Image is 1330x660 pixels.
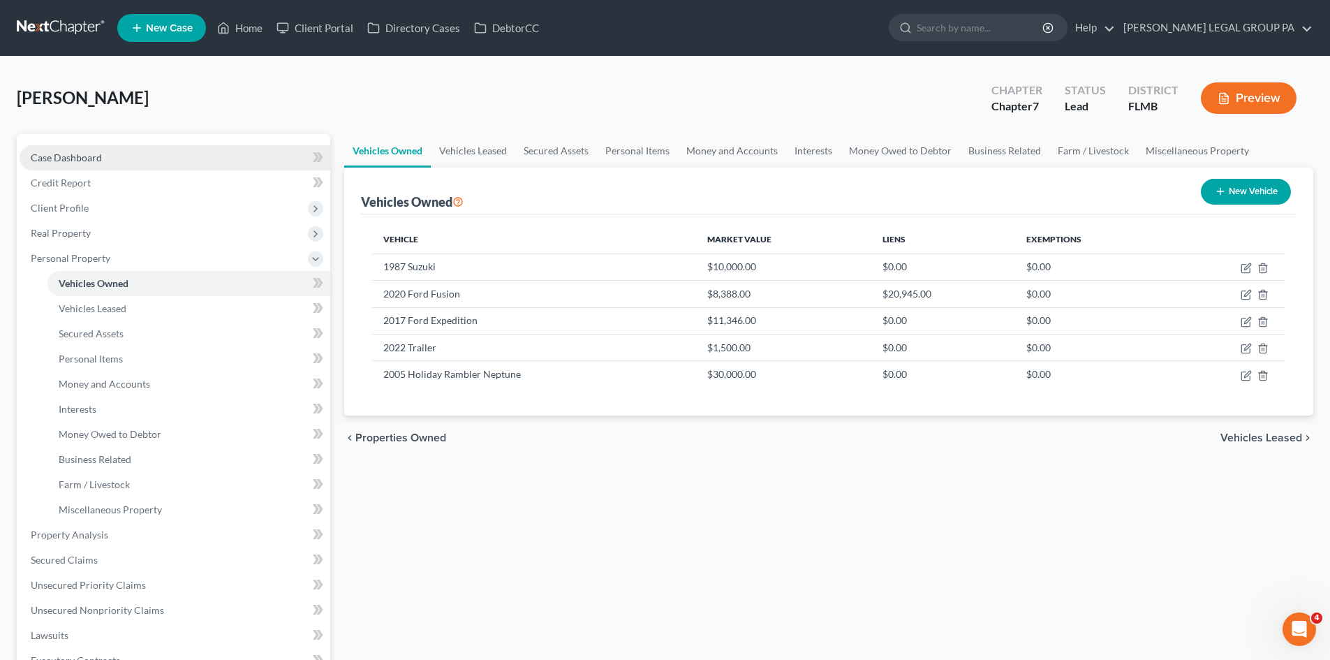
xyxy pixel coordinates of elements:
td: $0.00 [1015,307,1172,334]
span: Client Profile [31,202,89,214]
span: Real Property [31,227,91,239]
td: $8,388.00 [696,281,871,307]
td: $0.00 [871,254,1015,280]
a: Personal Items [597,134,678,168]
a: Business Related [47,447,330,472]
div: Status [1065,82,1106,98]
a: Interests [47,397,330,422]
div: Vehicles Owned [361,193,464,210]
a: Vehicles Owned [344,134,431,168]
div: Chapter [991,98,1042,115]
span: 4 [1311,613,1322,624]
td: $10,000.00 [696,254,871,280]
td: $0.00 [1015,334,1172,360]
a: [PERSON_NAME] LEGAL GROUP PA [1116,15,1313,41]
a: Miscellaneous Property [47,497,330,522]
td: $0.00 [1015,281,1172,307]
a: Vehicles Leased [431,134,515,168]
span: Vehicles Leased [1220,432,1302,443]
span: New Case [146,23,193,34]
a: Secured Assets [515,134,597,168]
a: Case Dashboard [20,145,330,170]
td: 2022 Trailer [372,334,696,360]
a: Property Analysis [20,522,330,548]
span: Personal Items [59,353,123,365]
th: Liens [871,226,1015,254]
span: Vehicles Owned [59,277,128,289]
td: $0.00 [871,361,1015,388]
td: $1,500.00 [696,334,871,360]
td: $20,945.00 [871,281,1015,307]
div: Chapter [991,82,1042,98]
button: New Vehicle [1201,179,1291,205]
a: Help [1068,15,1115,41]
td: $0.00 [871,334,1015,360]
a: Miscellaneous Property [1137,134,1257,168]
td: $11,346.00 [696,307,871,334]
a: Credit Report [20,170,330,196]
button: Preview [1201,82,1296,114]
a: Vehicles Owned [47,271,330,296]
a: Home [210,15,269,41]
div: Lead [1065,98,1106,115]
a: Client Portal [269,15,360,41]
a: Money and Accounts [47,372,330,397]
div: District [1128,82,1178,98]
a: Unsecured Priority Claims [20,573,330,598]
span: Personal Property [31,252,110,264]
span: Money Owed to Debtor [59,428,161,440]
i: chevron_right [1302,432,1313,443]
td: 1987 Suzuki [372,254,696,280]
a: Secured Assets [47,321,330,346]
span: Unsecured Nonpriority Claims [31,604,164,616]
td: $0.00 [871,307,1015,334]
td: 2017 Ford Expedition [372,307,696,334]
a: Farm / Livestock [47,472,330,497]
a: Money Owed to Debtor [47,422,330,447]
span: 7 [1033,99,1039,112]
th: Vehicle [372,226,696,254]
button: Vehicles Leased chevron_right [1220,432,1313,443]
span: Credit Report [31,177,91,189]
span: Business Related [59,453,131,465]
a: Unsecured Nonpriority Claims [20,598,330,623]
span: Properties Owned [355,432,446,443]
span: Property Analysis [31,529,108,541]
span: Vehicles Leased [59,302,126,314]
td: $30,000.00 [696,361,871,388]
a: DebtorCC [467,15,546,41]
a: Secured Claims [20,548,330,573]
span: Secured Assets [59,328,124,339]
a: Money and Accounts [678,134,786,168]
a: Interests [786,134,841,168]
div: FLMB [1128,98,1178,115]
td: 2020 Ford Fusion [372,281,696,307]
a: Lawsuits [20,623,330,648]
span: Secured Claims [31,554,98,566]
a: Personal Items [47,346,330,372]
th: Market Value [696,226,871,254]
a: Business Related [960,134,1049,168]
td: 2005 Holiday Rambler Neptune [372,361,696,388]
a: Directory Cases [360,15,467,41]
i: chevron_left [344,432,355,443]
span: Lawsuits [31,629,68,641]
div: New [304,118,332,141]
span: Miscellaneous Property [59,504,162,515]
a: Money Owed to Debtor [841,134,960,168]
td: $0.00 [1015,361,1172,388]
button: chevron_left Properties Owned [344,432,446,443]
a: Vehicles Leased [47,296,330,321]
iframe: Intercom live chat [1283,613,1316,646]
span: Money and Accounts [59,378,150,390]
span: Farm / Livestock [59,478,130,490]
span: [PERSON_NAME] [17,87,149,108]
a: Farm / Livestock [1049,134,1137,168]
span: Case Dashboard [31,152,102,163]
th: Exemptions [1015,226,1172,254]
input: Search by name... [917,15,1044,41]
td: $0.00 [1015,254,1172,280]
span: Unsecured Priority Claims [31,579,146,591]
span: Interests [59,403,96,415]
